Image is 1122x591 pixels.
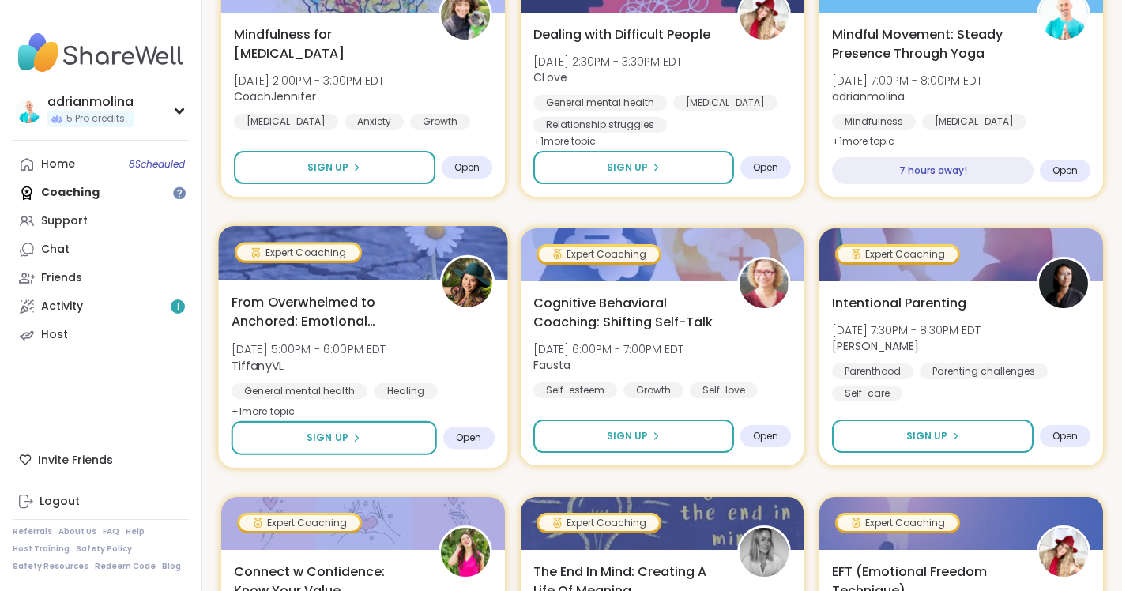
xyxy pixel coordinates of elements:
[76,544,132,555] a: Safety Policy
[533,151,735,184] button: Sign Up
[13,292,189,321] a: Activity1
[1039,528,1088,577] img: CLove
[13,264,189,292] a: Friends
[40,494,80,510] div: Logout
[13,487,189,516] a: Logout
[232,421,437,455] button: Sign Up
[95,561,156,572] a: Redeem Code
[41,156,75,172] div: Home
[47,93,134,111] div: adrianmolina
[832,73,982,88] span: [DATE] 7:00PM - 8:00PM EDT
[539,515,659,531] div: Expert Coaching
[838,247,958,262] div: Expert Coaching
[832,157,1034,184] div: 7 hours away!
[753,430,778,442] span: Open
[740,259,789,308] img: Fausta
[838,515,958,531] div: Expert Coaching
[533,54,682,70] span: [DATE] 2:30PM - 3:30PM EDT
[533,25,710,44] span: Dealing with Difficult People
[539,247,659,262] div: Expert Coaching
[13,235,189,264] a: Chat
[533,95,667,111] div: General mental health
[832,114,916,130] div: Mindfulness
[533,70,567,85] b: CLove
[832,88,905,104] b: adrianmolina
[454,161,480,174] span: Open
[533,294,721,332] span: Cognitive Behavioral Coaching: Shifting Self-Talk
[234,114,338,130] div: [MEDICAL_DATA]
[374,383,438,399] div: Healing
[533,382,617,398] div: Self-esteem
[16,98,41,123] img: adrianmolina
[533,341,683,357] span: [DATE] 6:00PM - 7:00PM EDT
[58,526,96,537] a: About Us
[442,258,492,307] img: TiffanyVL
[126,526,145,537] a: Help
[41,213,88,229] div: Support
[234,151,435,184] button: Sign Up
[307,431,348,445] span: Sign Up
[41,327,68,343] div: Host
[162,561,181,572] a: Blog
[41,299,83,314] div: Activity
[832,338,919,354] b: [PERSON_NAME]
[232,292,422,331] span: From Overwhelmed to Anchored: Emotional Regulation
[173,186,186,199] iframe: Spotlight
[1039,259,1088,308] img: Natasha
[41,270,82,286] div: Friends
[307,160,348,175] span: Sign Up
[13,207,189,235] a: Support
[239,515,360,531] div: Expert Coaching
[607,160,648,175] span: Sign Up
[232,383,367,399] div: General mental health
[176,300,179,314] span: 1
[533,357,570,373] b: Fausta
[832,420,1034,453] button: Sign Up
[922,114,1026,130] div: [MEDICAL_DATA]
[13,150,189,179] a: Home8Scheduled
[533,420,735,453] button: Sign Up
[13,561,88,572] a: Safety Resources
[832,322,981,338] span: [DATE] 7:30PM - 8:30PM EDT
[753,161,778,174] span: Open
[13,526,52,537] a: Referrals
[13,446,189,474] div: Invite Friends
[607,429,648,443] span: Sign Up
[832,386,902,401] div: Self-care
[1052,430,1078,442] span: Open
[906,429,947,443] span: Sign Up
[13,25,189,81] img: ShareWell Nav Logo
[533,117,667,133] div: Relationship struggles
[232,341,386,357] span: [DATE] 5:00PM - 6:00PM EDT
[234,73,384,88] span: [DATE] 2:00PM - 3:00PM EDT
[410,114,470,130] div: Growth
[41,242,70,258] div: Chat
[13,544,70,555] a: Host Training
[13,321,189,349] a: Host
[66,112,125,126] span: 5 Pro credits
[1052,164,1078,177] span: Open
[441,528,490,577] img: stephaniemthoma
[832,294,966,313] span: Intentional Parenting
[234,25,421,63] span: Mindfulness for [MEDICAL_DATA]
[345,114,404,130] div: Anxiety
[232,357,284,373] b: TiffanyVL
[673,95,777,111] div: [MEDICAL_DATA]
[920,363,1048,379] div: Parenting challenges
[690,382,758,398] div: Self-love
[623,382,683,398] div: Growth
[103,526,119,537] a: FAQ
[832,363,913,379] div: Parenthood
[456,431,482,444] span: Open
[129,158,185,171] span: 8 Scheduled
[237,244,360,260] div: Expert Coaching
[740,528,789,577] img: alixtingle
[234,88,316,104] b: CoachJennifer
[832,25,1019,63] span: Mindful Movement: Steady Presence Through Yoga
